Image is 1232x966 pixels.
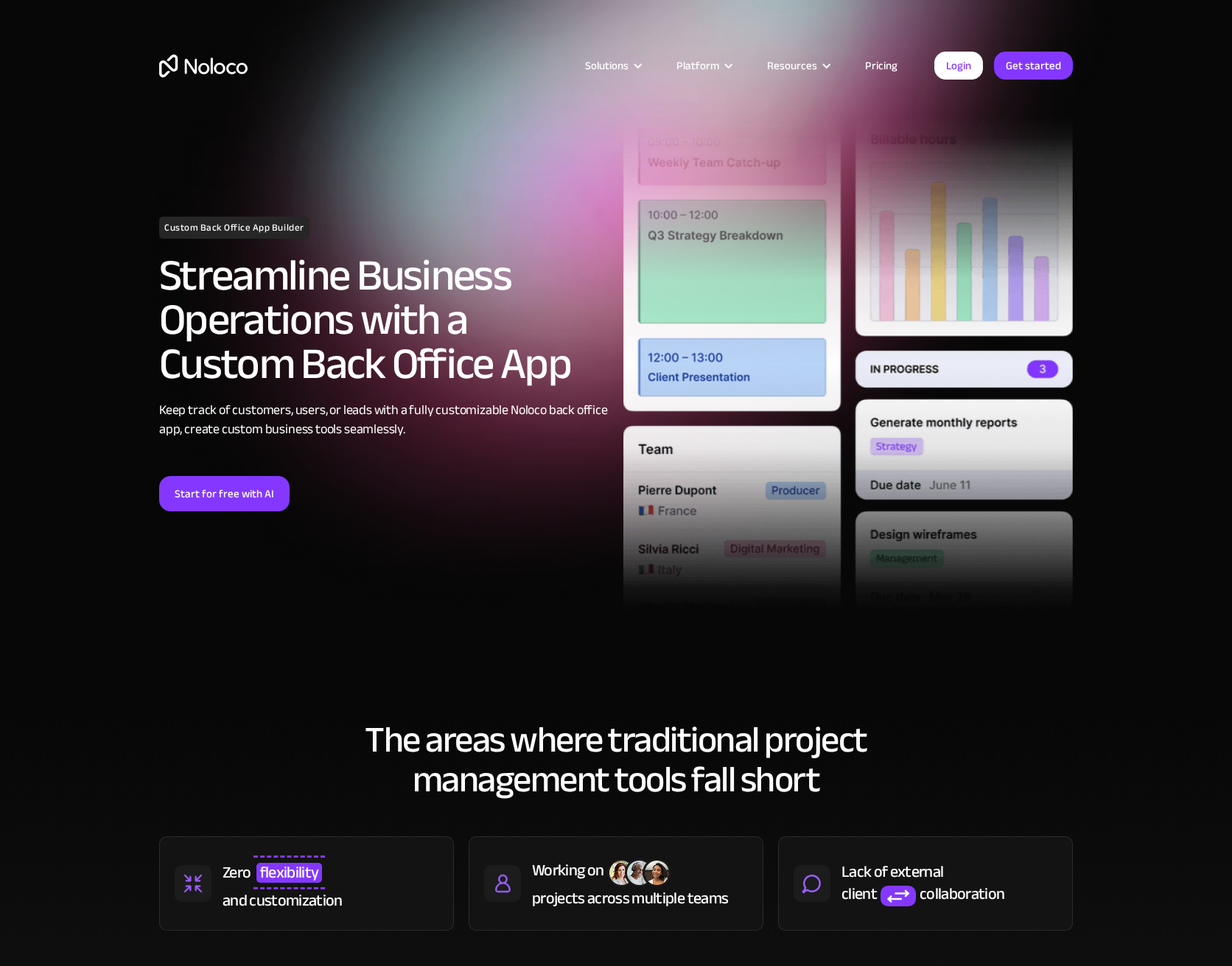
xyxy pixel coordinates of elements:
[767,56,817,75] div: Resources
[159,720,1073,799] h2: The areas where traditional project management tools fall short
[567,56,658,75] div: Solutions
[223,889,343,911] div: and customization
[585,56,629,75] div: Solutions
[256,863,323,882] span: flexibility
[841,883,877,905] div: client
[841,861,1057,883] div: Lack of external
[159,253,609,386] h2: Streamline Business Operations with a Custom Back Office App
[532,859,603,881] div: Working on
[223,861,251,883] div: Zero
[159,476,290,511] a: Start for free with AI
[159,401,609,439] div: Keep track of customers, users, or leads with a fully customizable Noloco back office app, create...
[934,52,983,80] a: Login
[532,887,728,909] div: projects across multiple teams
[847,56,916,75] a: Pricing
[676,56,719,75] div: Platform
[658,56,749,75] div: Platform
[159,55,248,77] a: home
[920,883,1004,905] div: collaboration
[749,56,847,75] div: Resources
[994,52,1073,80] a: Get started
[159,217,309,239] h1: Custom Back Office App Builder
